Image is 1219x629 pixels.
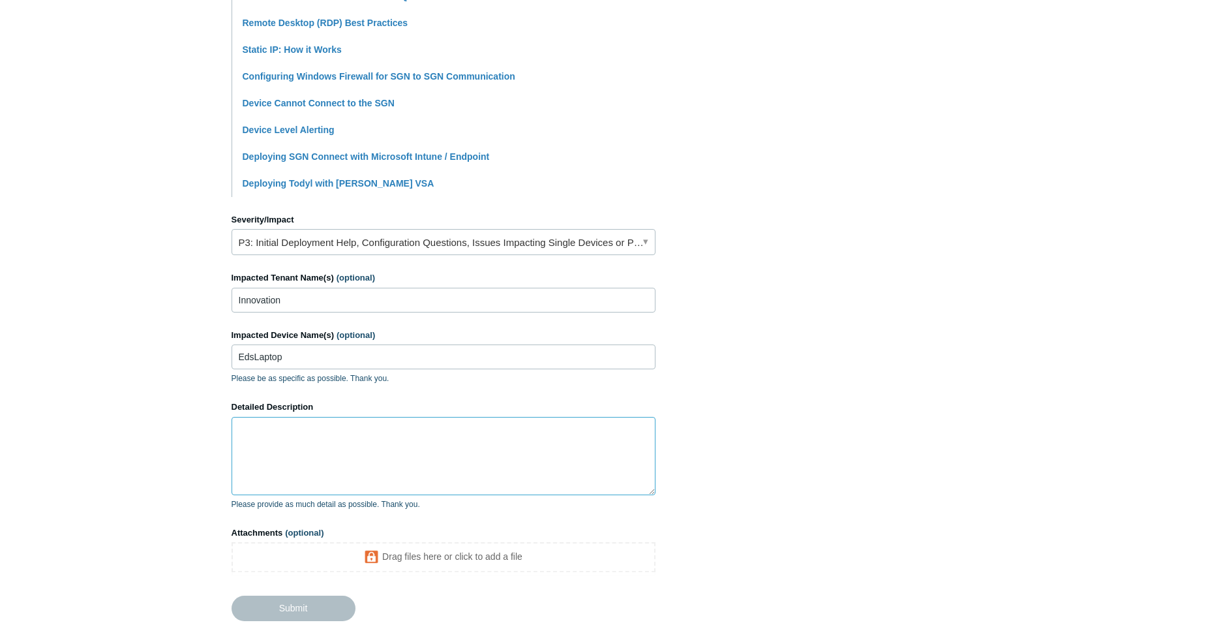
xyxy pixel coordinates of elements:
a: Remote Desktop (RDP) Best Practices [243,18,408,28]
a: Static IP: How it Works [243,44,342,55]
a: Device Cannot Connect to the SGN [243,98,395,108]
span: (optional) [337,273,375,283]
a: Device Level Alerting [243,125,335,135]
a: Configuring Windows Firewall for SGN to SGN Communication [243,71,515,82]
label: Impacted Device Name(s) [232,329,655,342]
label: Attachments [232,527,655,540]
input: Submit [232,596,355,621]
span: (optional) [337,330,375,340]
label: Detailed Description [232,401,655,414]
label: Severity/Impact [232,213,655,226]
a: Deploying Todyl with [PERSON_NAME] VSA [243,178,434,189]
a: Deploying SGN Connect with Microsoft Intune / Endpoint [243,151,490,162]
a: P3: Initial Deployment Help, Configuration Questions, Issues Impacting Single Devices or Past Out... [232,229,655,255]
label: Impacted Tenant Name(s) [232,271,655,284]
span: (optional) [285,528,324,538]
p: Please be as specific as possible. Thank you. [232,373,655,384]
p: Please provide as much detail as possible. Thank you. [232,499,655,510]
